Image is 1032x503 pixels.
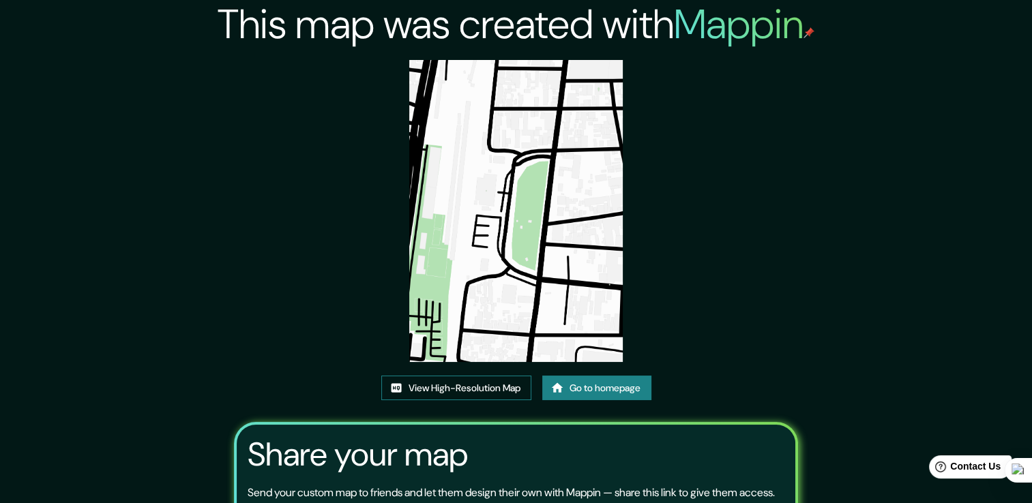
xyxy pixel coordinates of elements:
[542,376,651,401] a: Go to homepage
[248,485,775,501] p: Send your custom map to friends and let them design their own with Mappin — share this link to gi...
[248,436,468,474] h3: Share your map
[381,376,531,401] a: View High-Resolution Map
[911,450,1017,488] iframe: Help widget launcher
[409,60,623,362] img: created-map
[804,27,814,38] img: mappin-pin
